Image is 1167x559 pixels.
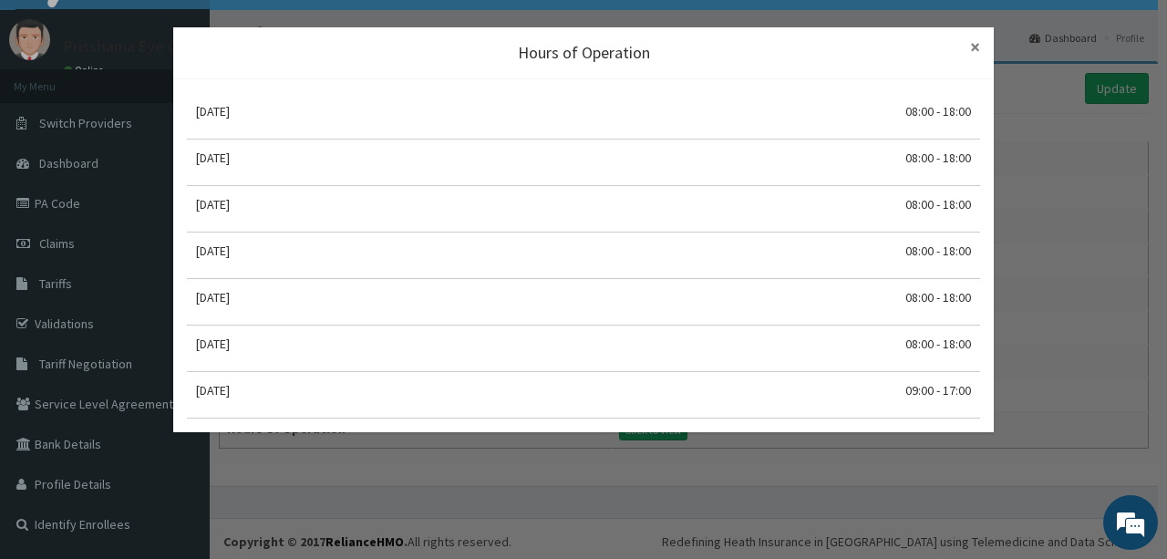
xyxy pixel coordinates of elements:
div: [DATE] [196,381,230,399]
div: [DATE] [196,288,230,306]
div: 08:00 - 18:00 [905,149,971,167]
div: 08:00 - 18:00 [905,288,971,306]
div: 08:00 - 18:00 [905,102,971,120]
div: [DATE] [196,242,230,260]
img: d_794563401_company_1708531726252_794563401 [34,91,74,137]
div: [DATE] [196,102,230,120]
div: 08:00 - 18:00 [905,195,971,213]
div: 08:00 - 18:00 [905,242,971,260]
div: [DATE] [196,335,230,353]
span: We're online! [106,165,252,349]
div: [DATE] [196,195,230,213]
span: × [970,35,980,59]
textarea: Type your message and hit 'Enter' [9,368,347,432]
div: Chat with us now [95,102,306,126]
div: 09:00 - 17:00 [905,381,971,399]
div: Hours of Operation [187,41,980,65]
div: [DATE] [196,149,230,167]
div: Minimize live chat window [299,9,343,53]
div: 08:00 - 18:00 [905,335,971,353]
